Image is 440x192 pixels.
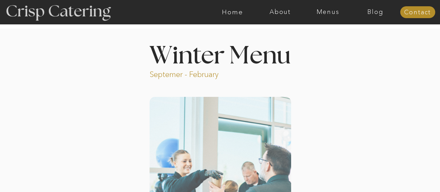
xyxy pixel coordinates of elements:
[123,44,317,64] h1: Winter Menu
[304,9,352,16] a: Menus
[352,9,399,16] a: Blog
[256,9,304,16] a: About
[400,9,435,16] a: Contact
[150,69,245,77] p: Septemer - February
[209,9,256,16] a: Home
